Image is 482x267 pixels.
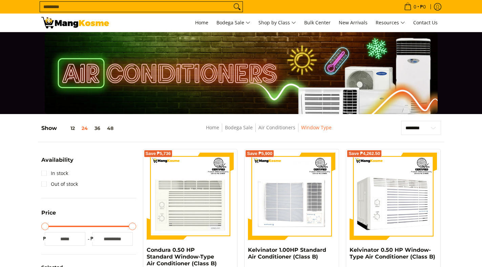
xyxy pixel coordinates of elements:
[206,124,219,131] a: Home
[349,152,380,156] span: Save ₱4,262.50
[247,152,272,156] span: Save ₱5,900
[41,168,68,179] a: In stock
[225,124,253,131] a: Bodega Sale
[413,19,438,26] span: Contact Us
[410,14,441,32] a: Contact Us
[41,179,78,190] a: Out of stock
[258,124,295,131] a: Air Conditioners
[78,126,91,131] button: 24
[339,19,368,26] span: New Arrivals
[376,19,405,27] span: Resources
[116,14,441,32] nav: Main Menu
[146,152,171,156] span: Save ₱5,736
[248,247,326,260] a: Kelvinator 1.00HP Standard Air Conditioner (Class B)
[41,125,117,132] h5: Show
[91,126,104,131] button: 36
[301,124,332,132] span: Window Type
[335,14,371,32] a: New Arrivals
[41,157,74,163] span: Availability
[213,14,254,32] a: Bodega Sale
[147,153,234,240] img: Condura 0.50 HP Standard Window-Type Air Conditioner (Class B)
[255,14,299,32] a: Shop by Class
[41,210,56,216] span: Price
[41,17,109,28] img: Bodega Sale Aircon l Mang Kosme: Home Appliances Warehouse Sale Window Type | Page 4
[57,126,78,131] button: 12
[248,153,335,240] img: Kelvinator 1.00HP Standard Air Conditioner (Class B)
[350,153,437,240] img: Kelvinator 0.50 HP Window-Type Air Conditioner (Class B)
[232,2,243,12] button: Search
[350,247,435,260] a: Kelvinator 0.50 HP Window-Type Air Conditioner (Class B)
[372,14,408,32] a: Resources
[41,157,74,168] summary: Open
[41,235,48,242] span: ₱
[195,19,208,26] span: Home
[402,3,428,10] span: •
[147,247,217,267] a: Condura 0.50 HP Standard Window-Type Air Conditioner (Class B)
[419,4,427,9] span: ₱0
[160,124,378,139] nav: Breadcrumbs
[413,4,417,9] span: 0
[192,14,212,32] a: Home
[301,14,334,32] a: Bulk Center
[89,235,96,242] span: ₱
[304,19,331,26] span: Bulk Center
[41,210,56,221] summary: Open
[104,126,117,131] button: 48
[258,19,296,27] span: Shop by Class
[216,19,250,27] span: Bodega Sale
